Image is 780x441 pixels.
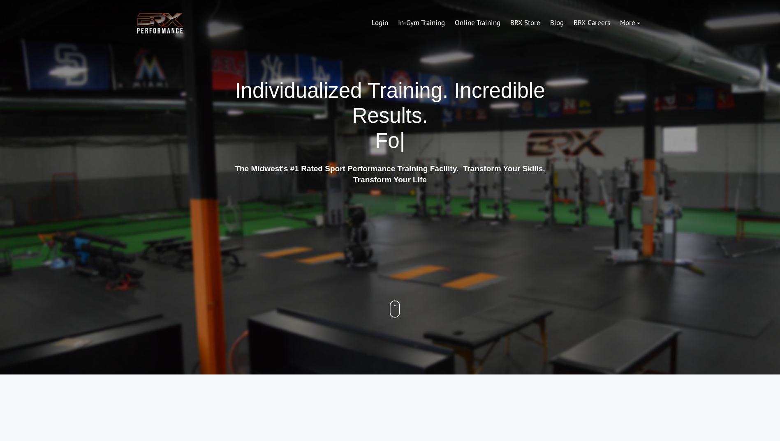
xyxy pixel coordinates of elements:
a: BRX Store [505,13,545,33]
span: Fo [375,129,400,152]
h1: Individualized Training. Incredible Results. [232,78,549,154]
a: Blog [545,13,569,33]
a: Online Training [450,13,505,33]
a: In-Gym Training [393,13,450,33]
span: | [400,129,405,152]
div: Navigation Menu [367,13,645,33]
a: BRX Careers [569,13,615,33]
a: Login [367,13,393,33]
img: BRX Transparent Logo-2 [135,11,185,36]
strong: The Midwest's #1 Rated Sport Performance Training Facility. Transform Your Skills, Transform Your... [235,164,545,184]
a: More [615,13,645,33]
